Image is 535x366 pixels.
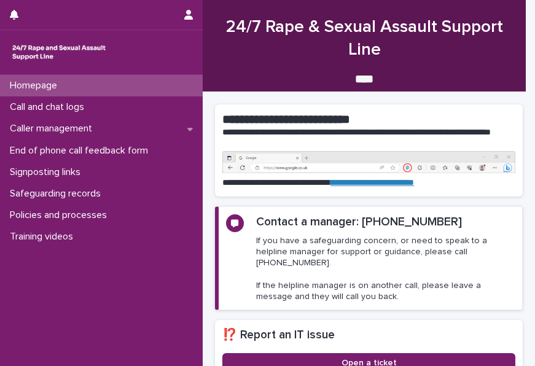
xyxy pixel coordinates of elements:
p: Homepage [5,80,67,91]
p: If you have a safeguarding concern, or need to speak to a helpline manager for support or guidanc... [256,235,515,302]
img: rhQMoQhaT3yELyF149Cw [10,40,108,64]
p: End of phone call feedback form [5,145,158,157]
h1: 24/7 Rape & Sexual Assault Support Line [215,16,514,61]
h2: ⁉️ Report an IT issue [222,327,515,343]
p: Signposting links [5,166,90,178]
p: Caller management [5,123,102,134]
p: Call and chat logs [5,101,94,113]
h2: Contact a manager: [PHONE_NUMBER] [256,214,462,230]
img: https%3A%2F%2Fcdn.document360.io%2F0deca9d6-0dac-4e56-9e8f-8d9979bfce0e%2FImages%2FDocumentation%... [222,151,515,173]
p: Training videos [5,231,83,243]
p: Safeguarding records [5,188,111,200]
p: Policies and processes [5,209,117,221]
